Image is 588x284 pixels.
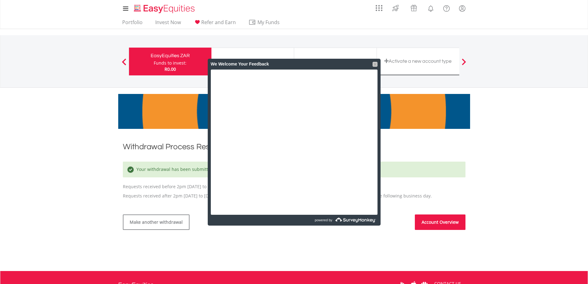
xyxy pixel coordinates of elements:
[390,3,401,13] img: thrive-v2.svg
[133,51,208,60] div: EasyEquities ZAR
[298,57,373,66] div: Demo ZAR
[131,2,197,14] a: Home page
[285,215,377,226] a: powered by
[405,2,423,13] a: Vouchers
[153,19,183,29] a: Invest Now
[211,59,377,70] div: We Welcome Your Feedback
[315,215,332,226] span: powered by
[372,2,386,11] a: AppsGrid
[133,4,197,14] img: EasyEquities_Logo.png
[439,2,454,14] a: FAQ's and Support
[154,60,186,66] div: Funds to invest:
[120,19,145,29] a: Portfolio
[191,19,238,29] a: Refer and Earn
[215,57,290,66] div: TFSA
[123,155,465,190] p: Requests received before 2pm [DATE] to [DATE], will be released from our ABSA bank account by 4pm.
[381,57,456,66] div: Activate a new account type
[118,94,470,129] img: EasyMortage Promotion Banner
[123,193,465,199] p: Requests received after 2pm [DATE] to [DATE], as well as requests received on a weekend/public ho...
[415,214,465,230] a: Account Overview
[376,5,382,11] img: grid-menu-icon.svg
[409,3,419,13] img: vouchers-v2.svg
[248,18,289,26] span: My Funds
[423,2,439,14] a: Notifications
[201,19,236,26] span: Refer and Earn
[165,66,176,72] span: R0.00
[123,141,465,152] h1: Withdrawal Process Result
[454,2,470,15] a: My Profile
[135,166,215,172] span: Your withdrawal has been submitted.
[123,214,190,230] a: Make another withdrawal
